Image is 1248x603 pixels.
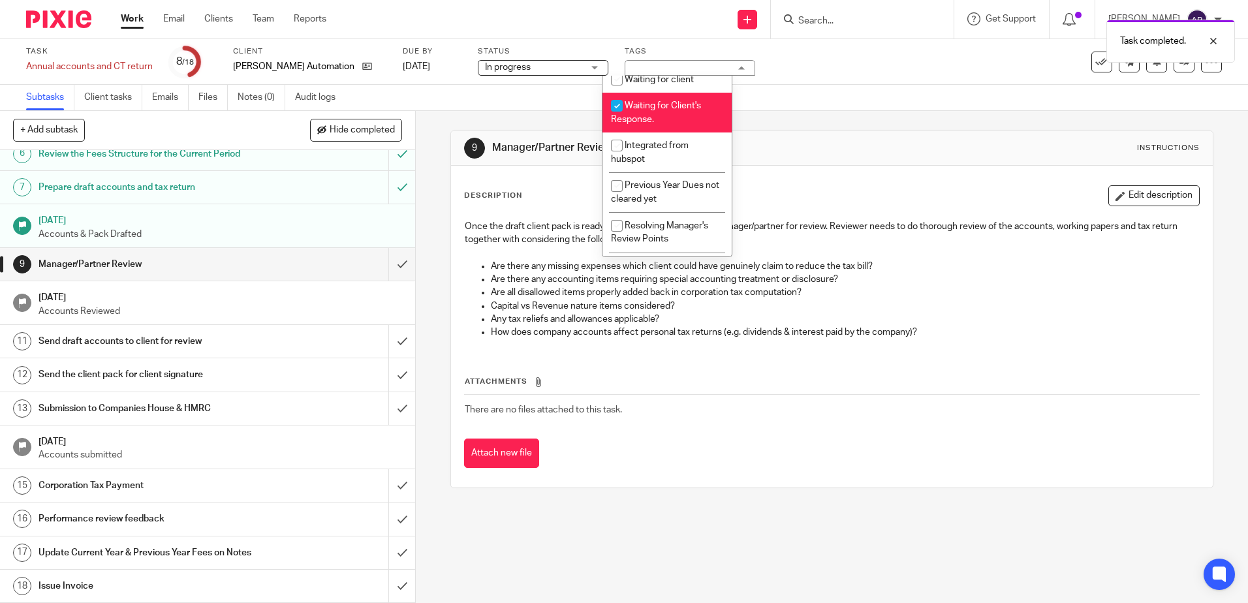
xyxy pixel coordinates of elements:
h1: [DATE] [39,432,403,448]
label: Client [233,46,386,57]
small: /18 [182,59,194,66]
div: 13 [13,399,31,418]
p: Are there any missing expenses which client could have genuinely claim to reduce the tax bill? [491,260,1198,273]
a: Client tasks [84,85,142,110]
p: Are all disallowed items properly added back in corporation tax computation? [491,286,1198,299]
a: Work [121,12,144,25]
a: Email [163,12,185,25]
img: svg%3E [1187,9,1208,30]
div: 17 [13,544,31,562]
p: Any tax reliefs and allowances applicable? [491,313,1198,326]
div: 12 [13,366,31,384]
h1: Send draft accounts to client for review [39,332,263,351]
a: Team [253,12,274,25]
a: Files [198,85,228,110]
h1: Update Current Year & Previous Year Fees on Notes [39,543,263,563]
a: Reports [294,12,326,25]
a: Subtasks [26,85,74,110]
h1: Manager/Partner Review [39,255,263,274]
div: 8 [176,54,194,69]
p: How does company accounts affect personal tax returns (e.g. dividends & interest paid by the comp... [491,326,1198,339]
h1: Send the client pack for client signature [39,365,263,384]
h1: Prepare draft accounts and tax return [39,178,263,197]
h1: Submission to Companies House & HMRC [39,399,263,418]
div: 18 [13,577,31,595]
span: In progress [485,63,531,72]
a: Notes (0) [238,85,285,110]
div: Annual accounts and CT return [26,60,153,73]
h1: Issue Invoice [39,576,263,596]
h1: [DATE] [39,288,403,304]
button: Attach new file [464,439,539,468]
span: [DATE] [403,62,430,71]
h1: Manager/Partner Review [492,141,860,155]
div: 11 [13,332,31,350]
div: 9 [13,255,31,273]
label: Task [26,46,153,57]
button: Hide completed [310,119,402,141]
span: Previous Year Dues not cleared yet [611,181,719,204]
span: Waiting for Client's Response. [611,101,701,124]
p: [PERSON_NAME] Automation Ltd [233,60,356,73]
label: Due by [403,46,461,57]
button: + Add subtask [13,119,85,141]
span: Attachments [465,378,527,385]
label: Status [478,46,608,57]
span: Waiting for client [625,75,694,84]
p: Accounts Reviewed [39,305,403,318]
h1: [DATE] [39,211,403,227]
span: Hide completed [330,125,395,136]
div: 15 [13,476,31,495]
span: Resolving Manager's Review Points [611,221,708,244]
p: Are there any accounting items requiring special accounting treatment or disclosure? [491,273,1198,286]
h1: Review the Fees Structure for the Current Period [39,144,263,164]
div: 9 [464,138,485,159]
button: Edit description [1108,185,1200,206]
span: Integrated from hubspot [611,141,689,164]
div: 16 [13,510,31,528]
p: Description [464,191,522,201]
p: Once the draft client pack is ready, assign the task to relevant manager/partner for review. Revi... [465,220,1198,247]
div: 7 [13,178,31,196]
p: Capital vs Revenue nature items considered? [491,300,1198,313]
p: Task completed. [1120,35,1186,48]
img: Pixie [26,10,91,28]
p: Accounts submitted [39,448,403,461]
h1: Corporation Tax Payment [39,476,263,495]
div: Instructions [1137,143,1200,153]
span: There are no files attached to this task. [465,405,622,414]
a: Audit logs [295,85,345,110]
h1: Performance review feedback [39,509,263,529]
p: Accounts & Pack Drafted [39,228,403,241]
div: 6 [13,145,31,163]
a: Emails [152,85,189,110]
a: Clients [204,12,233,25]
